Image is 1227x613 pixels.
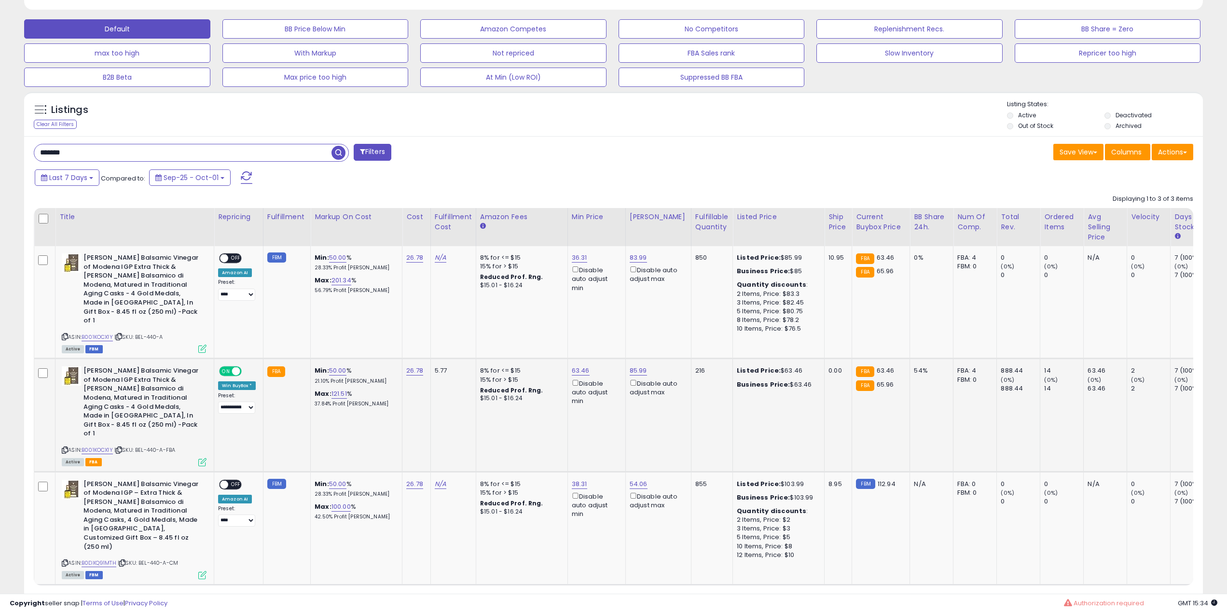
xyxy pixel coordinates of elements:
[315,253,329,262] b: Min:
[856,253,874,264] small: FBA
[1044,376,1058,384] small: (0%)
[737,507,817,515] div: :
[1131,384,1170,393] div: 2
[1131,489,1144,497] small: (0%)
[315,265,395,271] p: 28.33% Profit [PERSON_NAME]
[695,253,725,262] div: 850
[695,480,725,488] div: 855
[406,479,423,489] a: 26.78
[218,268,252,277] div: Amazon AI
[737,324,817,333] div: 10 Items, Price: $76.5
[329,479,346,489] a: 50.00
[480,386,543,394] b: Reduced Prof. Rng.
[435,479,446,489] a: N/A
[737,533,817,542] div: 5 Items, Price: $5
[914,212,949,232] div: BB Share 24h.
[877,266,894,276] span: 65.96
[480,376,560,384] div: 15% for > $15
[914,253,946,262] div: 0%
[737,380,817,389] div: $63.46
[222,43,409,63] button: With Markup
[828,480,844,488] div: 8.95
[1174,253,1213,262] div: 7 (100%)
[435,212,472,232] div: Fulfillment Cost
[420,43,607,63] button: Not repriced
[630,378,684,397] div: Disable auto adjust max
[828,212,848,232] div: Ship Price
[420,19,607,39] button: Amazon Competes
[877,380,894,389] span: 65.96
[480,488,560,497] div: 15% for > $15
[1088,480,1119,488] div: N/A
[957,480,989,488] div: FBA: 0
[737,542,817,551] div: 10 Items, Price: $8
[331,502,351,512] a: 100.00
[1001,263,1014,270] small: (0%)
[737,316,817,324] div: 8 Items, Price: $78.2
[24,68,210,87] button: B2B Beta
[218,505,256,527] div: Preset:
[1044,384,1083,393] div: 14
[737,493,790,502] b: Business Price:
[1088,212,1123,242] div: Avg Selling Price
[83,366,201,441] b: [PERSON_NAME] Balsamic Vinegar of Modena IGP Extra Thick & [PERSON_NAME] Balsamico di Modena, Mat...
[1088,253,1119,262] div: N/A
[572,253,587,263] a: 36.31
[267,366,285,377] small: FBA
[737,366,817,375] div: $63.46
[856,479,875,489] small: FBM
[1044,497,1083,506] div: 0
[1131,253,1170,262] div: 0
[62,253,207,352] div: ASIN:
[62,366,207,465] div: ASIN:
[315,276,395,294] div: %
[1001,253,1040,262] div: 0
[856,366,874,377] small: FBA
[1001,271,1040,279] div: 0
[83,253,201,328] b: [PERSON_NAME] Balsamic Vinegar of Modena IGP Extra Thick & [PERSON_NAME] Balsamico di Modena, Mat...
[1152,144,1193,160] button: Actions
[1105,144,1150,160] button: Columns
[1007,100,1203,109] p: Listing States:
[1174,384,1213,393] div: 7 (100%)
[315,287,395,294] p: 56.79% Profit [PERSON_NAME]
[420,68,607,87] button: At Min (Low ROI)
[480,508,560,516] div: $15.01 - $16.24
[329,366,346,376] a: 50.00
[480,253,560,262] div: 8% for <= $15
[737,506,806,515] b: Quantity discounts
[480,394,560,403] div: $15.01 - $16.24
[1174,497,1213,506] div: 7 (100%)
[49,173,87,182] span: Last 7 Days
[34,120,77,129] div: Clear All Filters
[630,491,684,510] div: Disable auto adjust max
[737,290,817,298] div: 2 Items, Price: $83.3
[218,381,256,390] div: Win BuyBox *
[1044,253,1083,262] div: 0
[10,599,167,608] div: seller snap | |
[957,212,993,232] div: Num of Comp.
[957,376,989,384] div: FBM: 0
[1131,212,1166,222] div: Velocity
[1174,366,1213,375] div: 7 (100%)
[1088,384,1127,393] div: 63.46
[1116,111,1152,119] label: Deactivated
[737,366,781,375] b: Listed Price:
[1131,480,1170,488] div: 0
[737,280,817,289] div: :
[315,480,395,498] div: %
[1088,366,1127,375] div: 63.46
[267,479,286,489] small: FBM
[828,366,844,375] div: 0.00
[1174,271,1213,279] div: 7 (100%)
[85,345,103,353] span: FBM
[572,479,587,489] a: 38.31
[914,480,946,488] div: N/A
[218,495,252,503] div: Amazon AI
[315,378,395,385] p: 21.10% Profit [PERSON_NAME]
[695,366,725,375] div: 216
[1001,480,1040,488] div: 0
[1131,376,1144,384] small: (0%)
[315,212,398,222] div: Markup on Cost
[737,551,817,559] div: 12 Items, Price: $10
